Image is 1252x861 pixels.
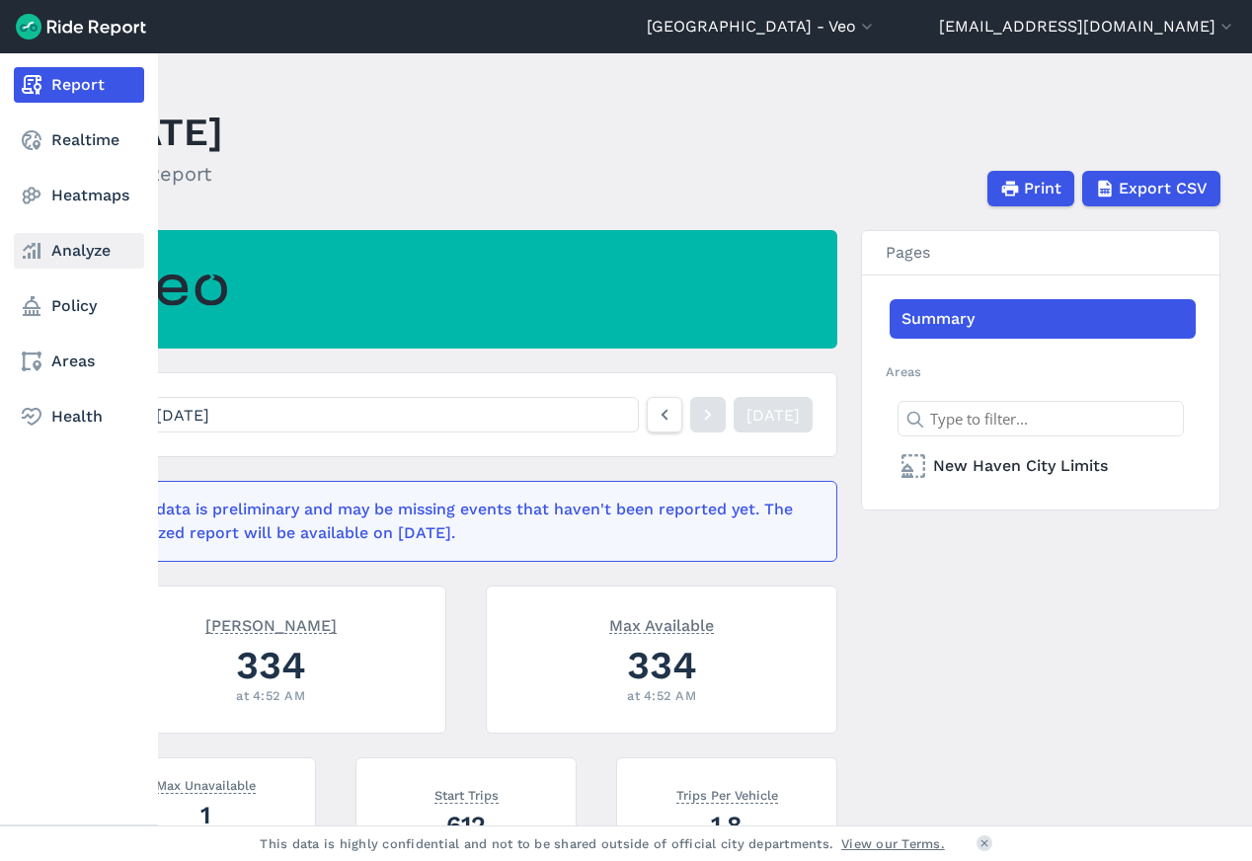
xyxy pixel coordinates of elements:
[676,784,778,804] span: Trips Per Vehicle
[119,798,291,832] div: 1
[647,15,877,39] button: [GEOGRAPHIC_DATA] - Veo
[119,498,801,545] div: This data is preliminary and may be missing events that haven't been reported yet. The finalized ...
[1119,177,1208,200] span: Export CSV
[14,67,144,103] a: Report
[380,808,552,842] div: 612
[156,774,256,794] span: Max Unavailable
[118,263,227,317] img: Veo
[1024,177,1061,200] span: Print
[95,105,223,159] h1: [DATE]
[205,614,337,634] span: [PERSON_NAME]
[14,288,144,324] a: Policy
[14,178,144,213] a: Heatmaps
[890,446,1196,486] a: New Haven City Limits
[510,686,813,705] div: at 4:52 AM
[886,362,1196,381] h2: Areas
[939,15,1236,39] button: [EMAIL_ADDRESS][DOMAIN_NAME]
[734,397,813,432] a: [DATE]
[14,399,144,434] a: Health
[898,401,1184,436] input: Type to filter...
[841,834,945,853] a: View our Terms.
[434,784,499,804] span: Start Trips
[862,231,1219,275] h3: Pages
[14,344,144,379] a: Areas
[641,808,813,842] div: 1.8
[14,233,144,269] a: Analyze
[119,638,422,692] div: 334
[1082,171,1220,206] button: Export CSV
[890,299,1196,339] a: Summary
[987,171,1074,206] button: Print
[119,686,422,705] div: at 4:52 AM
[14,122,144,158] a: Realtime
[510,638,813,692] div: 334
[119,397,639,432] button: [DATE]
[609,614,714,634] span: Max Available
[16,14,146,39] img: Ride Report
[156,406,209,425] span: [DATE]
[95,159,223,189] h2: Daily Report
